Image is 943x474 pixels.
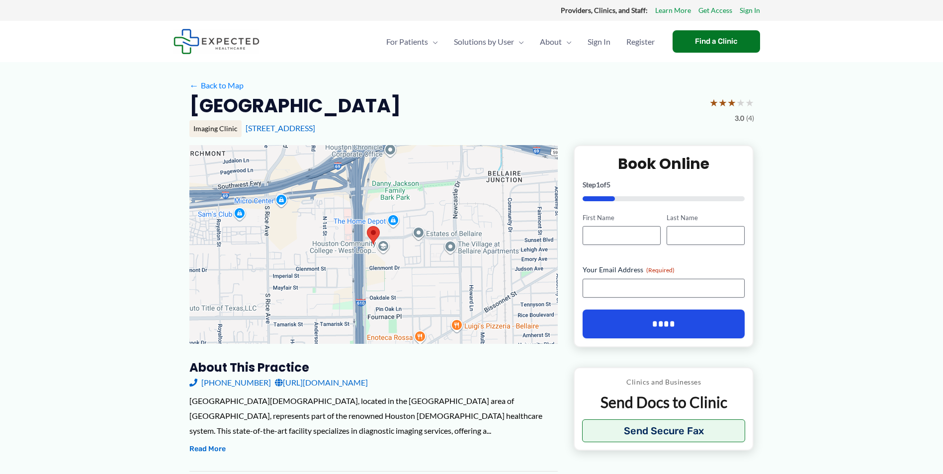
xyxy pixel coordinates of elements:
[709,93,718,112] span: ★
[275,375,368,390] a: [URL][DOMAIN_NAME]
[583,265,745,275] label: Your Email Address
[189,78,244,93] a: ←Back to Map
[446,24,532,59] a: Solutions by UserMenu Toggle
[540,24,562,59] span: About
[667,213,745,223] label: Last Name
[588,24,610,59] span: Sign In
[386,24,428,59] span: For Patients
[580,24,618,59] a: Sign In
[735,112,744,125] span: 3.0
[583,154,745,173] h2: Book Online
[673,30,760,53] a: Find a Clinic
[582,393,746,412] p: Send Docs to Clinic
[582,376,746,389] p: Clinics and Businesses
[189,93,401,118] h2: [GEOGRAPHIC_DATA]
[655,4,691,17] a: Learn More
[727,93,736,112] span: ★
[562,24,572,59] span: Menu Toggle
[428,24,438,59] span: Menu Toggle
[606,180,610,189] span: 5
[189,80,199,90] span: ←
[626,24,655,59] span: Register
[718,93,727,112] span: ★
[378,24,663,59] nav: Primary Site Navigation
[532,24,580,59] a: AboutMenu Toggle
[583,181,745,188] p: Step of
[454,24,514,59] span: Solutions by User
[514,24,524,59] span: Menu Toggle
[189,443,226,455] button: Read More
[740,4,760,17] a: Sign In
[745,93,754,112] span: ★
[189,394,558,438] div: [GEOGRAPHIC_DATA][DEMOGRAPHIC_DATA], located in the [GEOGRAPHIC_DATA] area of [GEOGRAPHIC_DATA], ...
[173,29,259,54] img: Expected Healthcare Logo - side, dark font, small
[189,120,242,137] div: Imaging Clinic
[246,123,315,133] a: [STREET_ADDRESS]
[698,4,732,17] a: Get Access
[561,6,648,14] strong: Providers, Clinics, and Staff:
[618,24,663,59] a: Register
[736,93,745,112] span: ★
[646,266,675,274] span: (Required)
[189,375,271,390] a: [PHONE_NUMBER]
[378,24,446,59] a: For PatientsMenu Toggle
[746,112,754,125] span: (4)
[582,419,746,442] button: Send Secure Fax
[189,360,558,375] h3: About this practice
[596,180,600,189] span: 1
[583,213,661,223] label: First Name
